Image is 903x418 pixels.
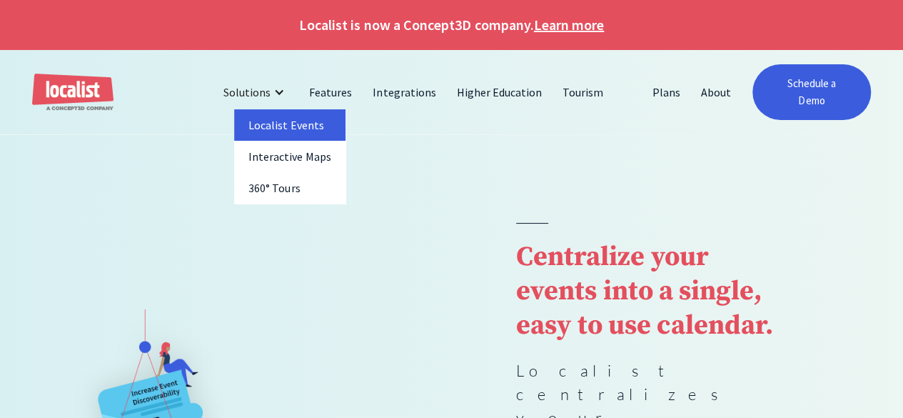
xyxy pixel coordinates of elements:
[234,109,345,204] nav: Solutions
[234,141,345,172] a: Interactive Maps
[32,74,113,111] a: home
[752,64,871,120] a: Schedule a Demo
[299,75,363,109] a: Features
[516,240,773,343] strong: Centralize your events into a single, easy to use calendar.
[691,75,742,109] a: About
[642,75,690,109] a: Plans
[553,75,614,109] a: Tourism
[223,84,271,101] div: Solutions
[534,14,604,36] a: Learn more
[234,172,345,204] a: 360° Tours
[234,109,345,141] a: Localist Events
[213,75,299,109] div: Solutions
[363,75,446,109] a: Integrations
[447,75,553,109] a: Higher Education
